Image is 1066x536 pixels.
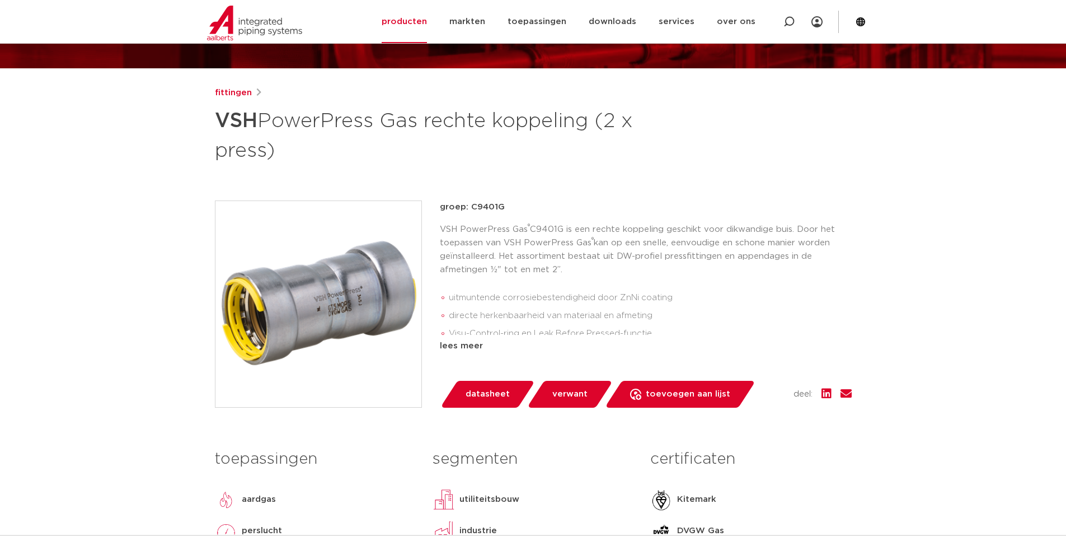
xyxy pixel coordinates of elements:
li: uitmuntende corrosiebestendigheid door ZnNi coating [449,289,852,307]
span: datasheet [466,385,510,403]
p: VSH PowerPress Gas C9401G is een rechte koppeling geschikt voor dikwandige buis. Door het toepass... [440,223,852,277]
li: Visu-Control-ring en Leak Before Pressed-functie [449,325,852,343]
h3: certificaten [650,448,851,470]
p: groep: C9401G [440,201,852,214]
p: utiliteitsbouw [459,493,519,506]
li: directe herkenbaarheid van materiaal en afmeting [449,307,852,325]
sup: ® [591,237,594,243]
h3: segmenten [433,448,633,470]
h3: toepassingen [215,448,416,470]
p: aardgas [242,493,276,506]
img: Product Image for VSH PowerPress Gas rechte koppeling (2 x press) [215,201,421,407]
img: Kitemark [650,488,673,511]
span: deel: [793,388,813,401]
div: lees meer [440,339,852,353]
strong: VSH [215,111,257,131]
span: verwant [552,385,588,403]
a: fittingen [215,86,252,100]
img: aardgas [215,488,237,511]
img: utiliteitsbouw [433,488,455,511]
span: toevoegen aan lijst [646,385,730,403]
sup: ® [528,223,530,230]
a: datasheet [440,381,535,408]
h1: PowerPress Gas rechte koppeling (2 x press) [215,104,635,165]
p: Kitemark [677,493,716,506]
a: verwant [527,381,613,408]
